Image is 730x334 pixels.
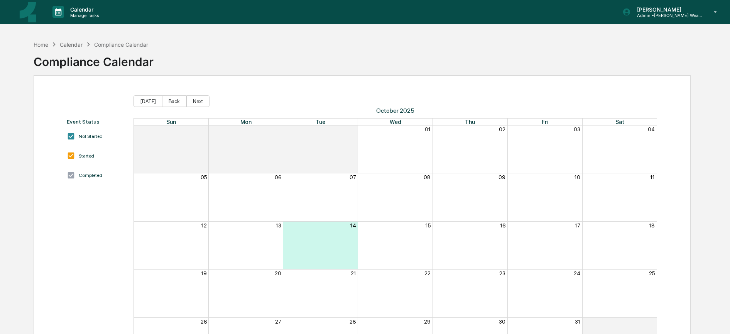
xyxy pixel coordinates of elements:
span: Fri [542,119,548,125]
div: Home [34,41,48,48]
div: Compliance Calendar [34,49,154,69]
button: 07 [350,174,356,180]
span: Sat [615,119,624,125]
button: 16 [500,222,505,229]
button: 25 [649,270,655,276]
button: 01 [649,319,655,325]
button: 26 [201,319,207,325]
button: Back [162,95,186,107]
button: 09 [498,174,505,180]
button: 31 [575,319,580,325]
button: 29 [275,126,281,132]
div: Started [79,153,94,159]
button: 01 [425,126,431,132]
button: 11 [650,174,655,180]
button: 02 [499,126,505,132]
button: 27 [275,319,281,325]
span: October 2025 [133,107,657,114]
button: 24 [574,270,580,276]
button: [DATE] [133,95,162,107]
button: 13 [276,222,281,229]
button: 15 [426,222,431,229]
div: Compliance Calendar [94,41,148,48]
button: 30 [350,126,356,132]
button: 23 [499,270,505,276]
button: 08 [424,174,431,180]
span: Tue [316,119,325,125]
button: 17 [575,222,580,229]
span: Thu [465,119,475,125]
p: Calendar [64,6,103,13]
button: 30 [499,319,505,325]
span: Mon [240,119,252,125]
button: 22 [424,270,431,276]
img: logo [19,2,37,23]
button: 29 [424,319,431,325]
button: 05 [201,174,207,180]
button: 14 [350,222,356,229]
button: 19 [201,270,207,276]
p: [PERSON_NAME] [631,6,703,13]
button: 03 [574,126,580,132]
div: Calendar [60,41,83,48]
button: 18 [649,222,655,229]
button: 12 [201,222,207,229]
button: Next [186,95,210,107]
div: Event Status [67,119,126,125]
button: 04 [648,126,655,132]
div: Completed [79,173,102,178]
button: 28 [200,126,207,132]
div: Not Started [79,134,103,139]
p: Manage Tasks [64,13,103,18]
button: 21 [351,270,356,276]
button: 28 [350,319,356,325]
button: 10 [575,174,580,180]
span: Sun [166,119,176,125]
button: 06 [275,174,281,180]
span: Wed [390,119,401,125]
button: 20 [275,270,281,276]
p: Admin • [PERSON_NAME] Wealth Management [631,13,703,18]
